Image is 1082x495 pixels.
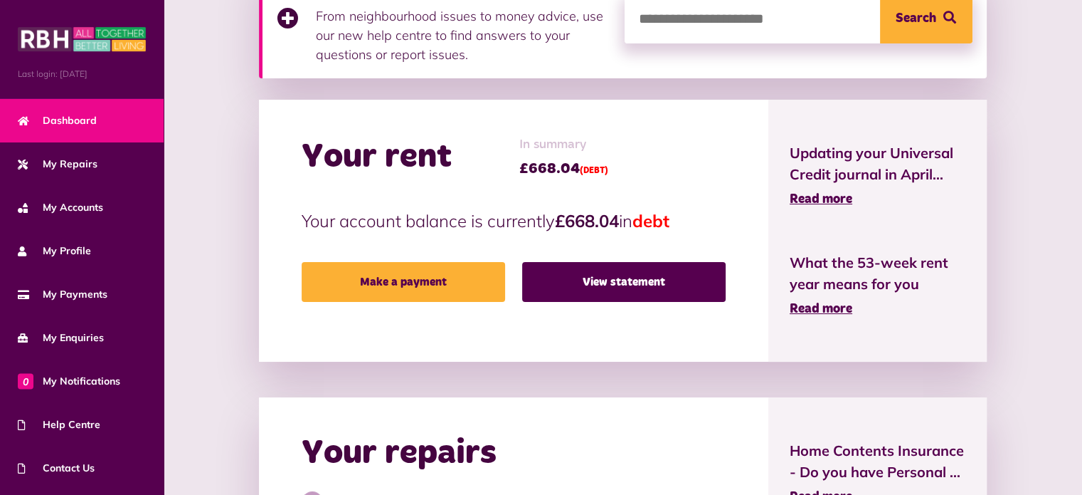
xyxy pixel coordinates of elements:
[632,210,669,231] span: debt
[790,303,852,316] span: Read more
[790,142,965,185] span: Updating your Universal Credit journal in April...
[18,373,33,389] span: 0
[790,142,965,209] a: Updating your Universal Credit journal in April... Read more
[18,157,97,172] span: My Repairs
[18,200,103,215] span: My Accounts
[790,440,965,483] span: Home Contents Insurance - Do you have Personal ...
[519,158,608,179] span: £668.04
[302,208,726,234] p: Your account balance is currently in
[316,6,610,64] p: From neighbourhood issues to money advice, use our new help centre to find answers to your questi...
[522,262,726,302] a: View statement
[18,68,146,80] span: Last login: [DATE]
[18,461,95,476] span: Contact Us
[580,167,608,175] span: (DEBT)
[18,244,91,259] span: My Profile
[18,287,107,302] span: My Payments
[555,210,619,231] strong: £668.04
[790,193,852,206] span: Read more
[18,25,146,53] img: MyRBH
[790,252,965,295] span: What the 53-week rent year means for you
[18,417,100,432] span: Help Centre
[302,433,497,474] h2: Your repairs
[519,135,608,155] span: In summary
[18,330,104,345] span: My Enquiries
[790,252,965,319] a: What the 53-week rent year means for you Read more
[302,137,452,178] h2: Your rent
[18,113,97,128] span: Dashboard
[18,374,120,389] span: My Notifications
[302,262,505,302] a: Make a payment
